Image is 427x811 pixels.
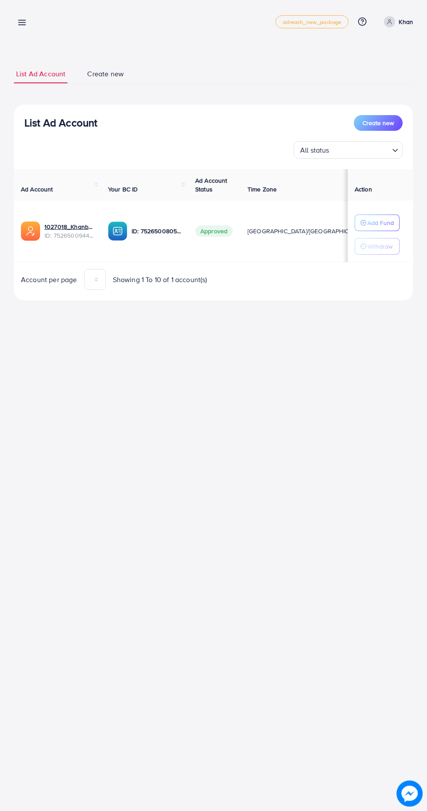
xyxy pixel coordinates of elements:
a: 1027018_Khanbhia_1752400071646 [44,222,94,231]
input: Search for option [332,142,389,157]
span: Your BC ID [108,185,138,194]
a: Khan [380,16,413,27]
img: image [396,780,423,807]
img: ic-ads-acc.e4c84228.svg [21,221,40,241]
button: Withdraw [355,238,400,255]
span: Approved [195,225,233,237]
span: Time Zone [247,185,277,194]
span: adreach_new_package [283,19,341,25]
button: Add Fund [355,215,400,231]
span: List Ad Account [16,69,65,79]
span: [GEOGRAPHIC_DATA]/[GEOGRAPHIC_DATA] [247,227,369,235]
span: Account per page [21,275,77,285]
span: Create new [87,69,124,79]
span: Showing 1 To 10 of 1 account(s) [113,275,207,285]
div: Search for option [294,141,403,159]
p: Khan [399,17,413,27]
span: ID: 7526500944935256080 [44,231,94,240]
span: Ad Account Status [195,176,227,194]
img: ic-ba-acc.ded83a64.svg [108,221,127,241]
p: Withdraw [367,241,393,252]
div: <span class='underline'>1027018_Khanbhia_1752400071646</span></br>7526500944935256080 [44,222,94,240]
p: Add Fund [367,218,394,228]
p: ID: 7526500805902909457 [132,226,181,236]
span: Create new [363,119,394,127]
span: Ad Account [21,185,53,194]
a: adreach_new_package [275,15,349,28]
span: All status [298,144,331,157]
h3: List Ad Account [24,116,97,129]
span: Action [355,185,372,194]
button: Create new [354,115,403,131]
